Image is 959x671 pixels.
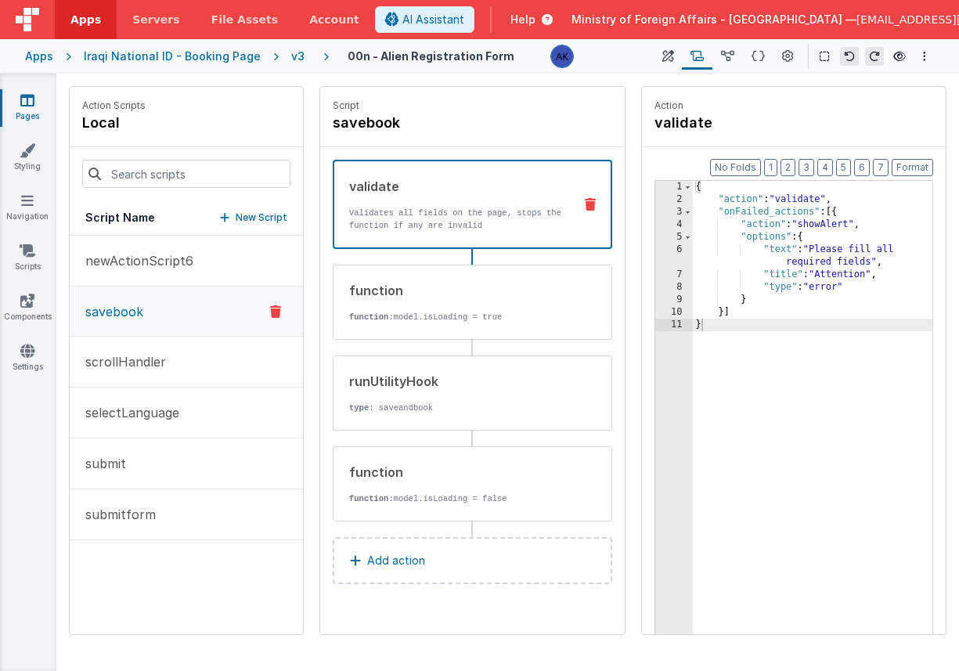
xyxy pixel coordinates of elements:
h4: validate [654,112,889,134]
p: model.isLoading = false [349,492,564,505]
div: 7 [655,269,693,281]
p: : saveandbook [349,402,564,414]
button: 6 [854,159,870,176]
div: validate [349,177,564,196]
button: No Folds [710,159,761,176]
h5: Script Name [85,210,155,225]
p: New Script [236,210,287,225]
p: model.isLoading = true [349,311,564,323]
div: 8 [655,281,693,294]
div: 2 [655,193,693,206]
div: v3 [291,49,311,64]
button: newActionScript6 [70,236,303,287]
button: Format [892,159,933,176]
strong: function: [349,494,394,503]
p: submit [76,454,126,473]
div: function [349,281,564,300]
div: function [349,463,564,482]
button: Options [915,47,934,66]
button: 5 [836,159,851,176]
button: selectLanguage [70,388,303,438]
div: Iraqi National ID - Booking Page [84,49,261,64]
div: runUtilityHook [349,372,564,391]
div: 11 [655,319,693,331]
span: AI Assistant [402,12,464,27]
div: 3 [655,206,693,218]
h4: local [82,112,146,134]
button: submitform [70,489,303,540]
p: Action Scripts [82,99,146,112]
span: Help [510,12,535,27]
span: Servers [132,12,179,27]
button: 1 [764,159,777,176]
p: Action [654,99,934,112]
span: File Assets [211,12,279,27]
strong: function: [349,312,394,322]
h4: 00n - Alien Registration Form [348,50,514,62]
p: selectLanguage [76,403,179,422]
div: 4 [655,218,693,231]
button: 4 [817,159,833,176]
p: Script [333,99,612,112]
button: 3 [799,159,814,176]
span: Ministry of Foreign Affairs - [GEOGRAPHIC_DATA] — [571,12,856,27]
p: savebook [76,302,143,321]
button: 7 [873,159,889,176]
button: scrollHandler [70,337,303,388]
h4: savebook [333,112,568,134]
p: newActionScript6 [76,251,193,270]
button: New Script [220,210,287,225]
button: 2 [781,159,795,176]
input: Search scripts [82,160,290,188]
div: 10 [655,306,693,319]
div: 5 [655,231,693,244]
p: Add action [367,551,425,570]
span: Apps [70,12,101,27]
p: Validates all fields on the page, stops the function if any are invalid [349,207,564,232]
button: Add action [333,537,612,584]
div: 9 [655,294,693,306]
img: 1f6063d0be199a6b217d3045d703aa70 [551,45,573,67]
div: Apps [25,49,53,64]
button: savebook [70,287,303,337]
strong: type [349,403,369,413]
p: scrollHandler [76,352,166,371]
button: submit [70,438,303,489]
div: 6 [655,244,693,269]
div: 1 [655,181,693,193]
button: AI Assistant [375,6,474,33]
p: submitform [76,505,156,524]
